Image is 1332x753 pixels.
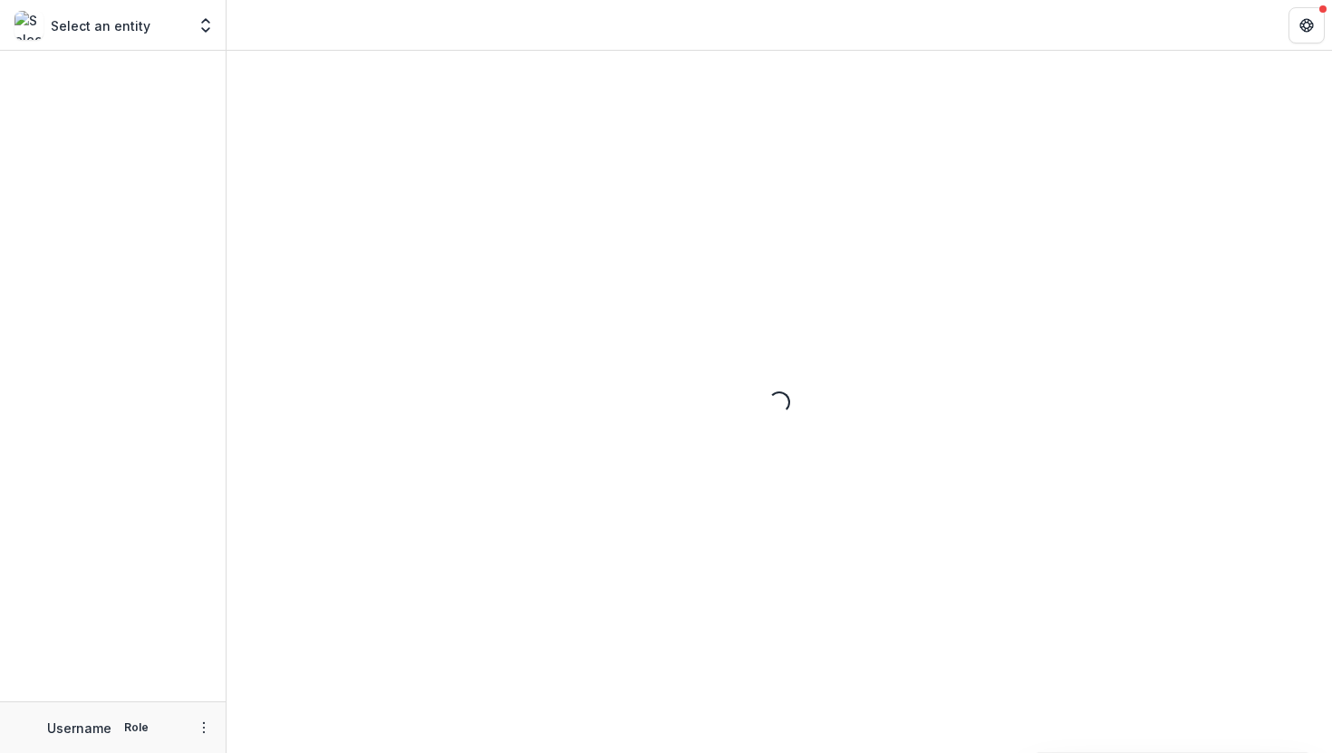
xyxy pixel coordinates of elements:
[119,719,154,736] p: Role
[1289,7,1325,43] button: Get Help
[14,11,43,40] img: Select an entity
[193,7,218,43] button: Open entity switcher
[51,16,150,35] p: Select an entity
[47,719,111,738] p: Username
[193,717,215,739] button: More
